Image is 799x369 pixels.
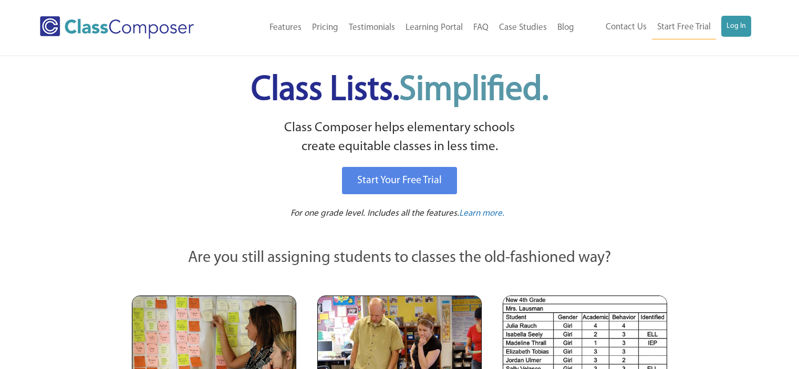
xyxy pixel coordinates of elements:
a: FAQ [468,16,494,39]
a: Features [264,16,307,39]
a: Learn more. [459,207,504,220]
p: Class Composer helps elementary schools create equitable classes in less time. [130,119,669,157]
a: Log In [721,16,751,37]
a: Testimonials [344,16,400,39]
span: Simplified. [399,73,548,108]
span: For one grade level. Includes all the features. [290,209,459,218]
a: Contact Us [600,16,652,39]
a: Case Studies [494,16,552,39]
a: Start Your Free Trial [342,167,457,194]
span: Learn more. [459,209,504,218]
nav: Header Menu [227,16,579,39]
span: Start Your Free Trial [357,175,442,186]
span: Class Lists. [251,73,548,108]
a: Learning Portal [400,16,468,39]
p: Are you still assigning students to classes the old-fashioned way? [132,247,668,270]
a: Blog [552,16,579,39]
nav: Header Menu [579,16,751,39]
a: Start Free Trial [652,16,716,39]
img: Class Composer [40,16,194,39]
a: Pricing [307,16,344,39]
